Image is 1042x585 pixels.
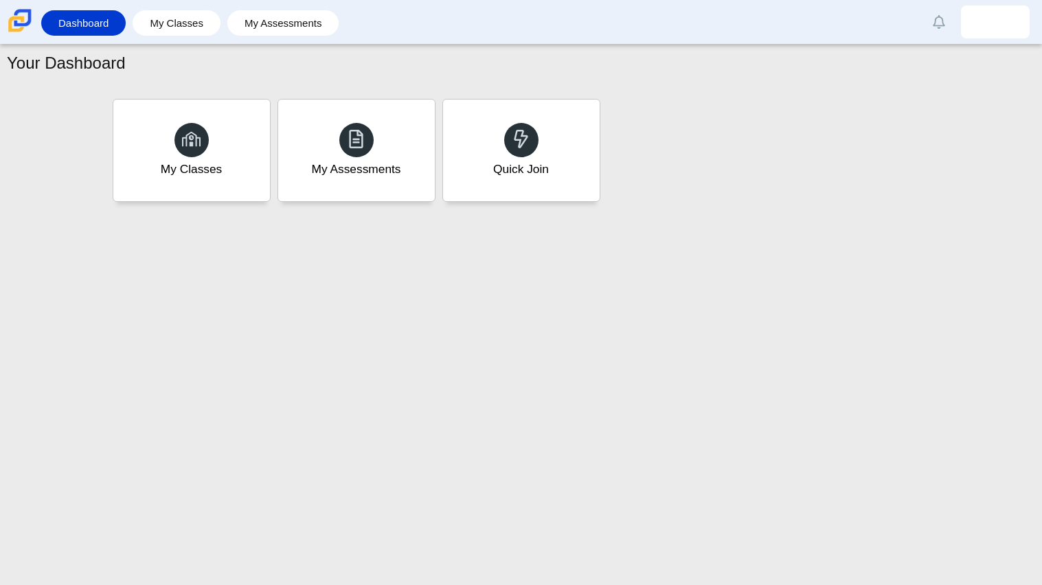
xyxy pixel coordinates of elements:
[493,161,549,178] div: Quick Join
[161,161,223,178] div: My Classes
[984,11,1006,33] img: tamarion.pattillo-.9m06Tv
[442,99,600,202] a: Quick Join
[5,25,34,37] a: Carmen School of Science & Technology
[312,161,401,178] div: My Assessments
[139,10,214,36] a: My Classes
[278,99,435,202] a: My Assessments
[5,6,34,35] img: Carmen School of Science & Technology
[48,10,119,36] a: Dashboard
[234,10,332,36] a: My Assessments
[113,99,271,202] a: My Classes
[961,5,1030,38] a: tamarion.pattillo-.9m06Tv
[924,7,954,37] a: Alerts
[7,51,126,75] h1: Your Dashboard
